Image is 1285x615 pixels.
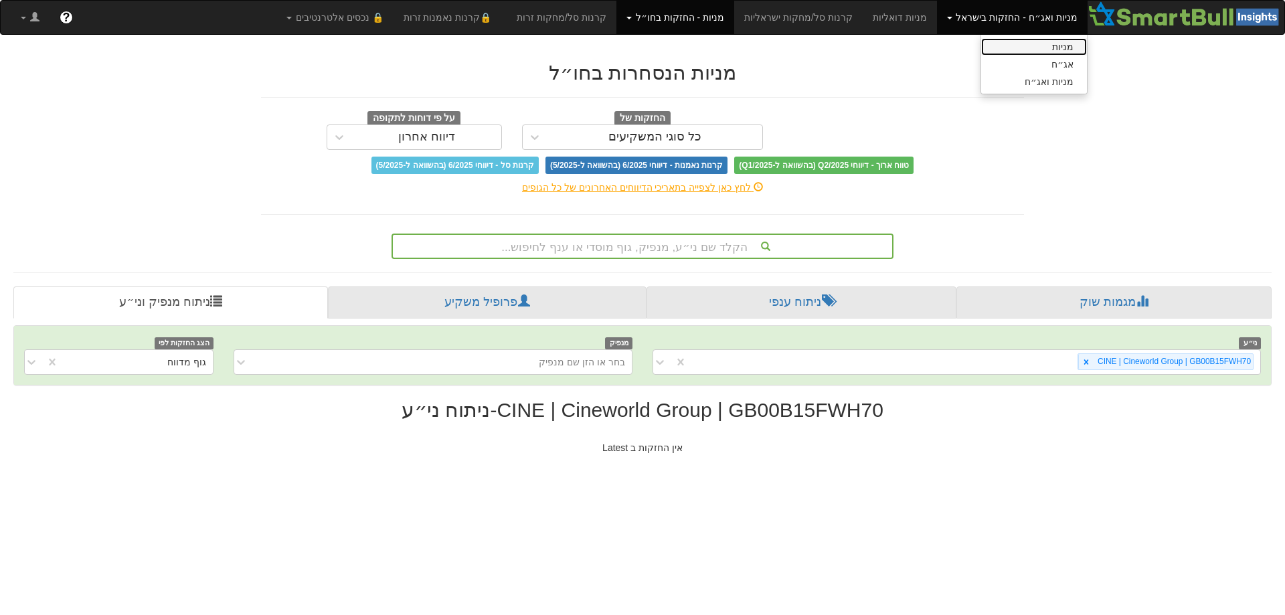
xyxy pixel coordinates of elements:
[276,1,394,34] a: 🔒 נכסים אלטרנטיבים
[608,130,701,144] div: כל סוגי המשקיעים
[13,399,1272,421] h2: CINE | Cineworld Group | GB00B15FWH70 - ניתוח ני״ע
[539,355,625,369] div: בחר או הזן שם מנפיק
[1088,1,1284,27] img: Smartbull
[13,441,1272,454] div: אין החזקות ב Latest
[956,286,1272,319] a: מגמות שוק
[13,286,328,319] a: ניתוח מנפיק וני״ע
[614,111,671,126] span: החזקות של
[937,1,1088,34] a: מניות ואג״ח - החזקות בישראל
[981,38,1087,56] a: מניות
[616,1,734,34] a: מניות - החזקות בחו״ל
[734,1,863,34] a: קרנות סל/מחקות ישראליות
[167,355,206,369] div: גוף מדווח
[647,286,956,319] a: ניתוח ענפי
[1239,337,1261,349] span: ני״ע
[62,11,70,24] span: ?
[328,286,647,319] a: פרופיל משקיע
[981,56,1087,73] a: אג״ח
[507,1,616,34] a: קרנות סל/מחקות זרות
[393,235,892,258] div: הקלד שם ני״ע, מנפיק, גוף מוסדי או ענף לחיפוש...
[50,1,83,34] a: ?
[367,111,460,126] span: על פי דוחות לתקופה
[980,34,1088,94] ul: מניות ואג״ח - החזקות בישראל
[398,130,455,144] div: דיווח אחרון
[981,73,1087,90] a: מניות ואג״ח
[734,157,914,174] span: טווח ארוך - דיווחי Q2/2025 (בהשוואה ל-Q1/2025)
[605,337,632,349] span: מנפיק
[155,337,213,349] span: הצג החזקות לפי
[863,1,937,34] a: מניות דואליות
[394,1,507,34] a: 🔒קרנות נאמנות זרות
[261,62,1024,84] h2: מניות הנסחרות בחו״ל
[545,157,727,174] span: קרנות נאמנות - דיווחי 6/2025 (בהשוואה ל-5/2025)
[371,157,539,174] span: קרנות סל - דיווחי 6/2025 (בהשוואה ל-5/2025)
[251,181,1034,194] div: לחץ כאן לצפייה בתאריכי הדיווחים האחרונים של כל הגופים
[1094,354,1253,369] div: CINE | Cineworld Group | GB00B15FWH70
